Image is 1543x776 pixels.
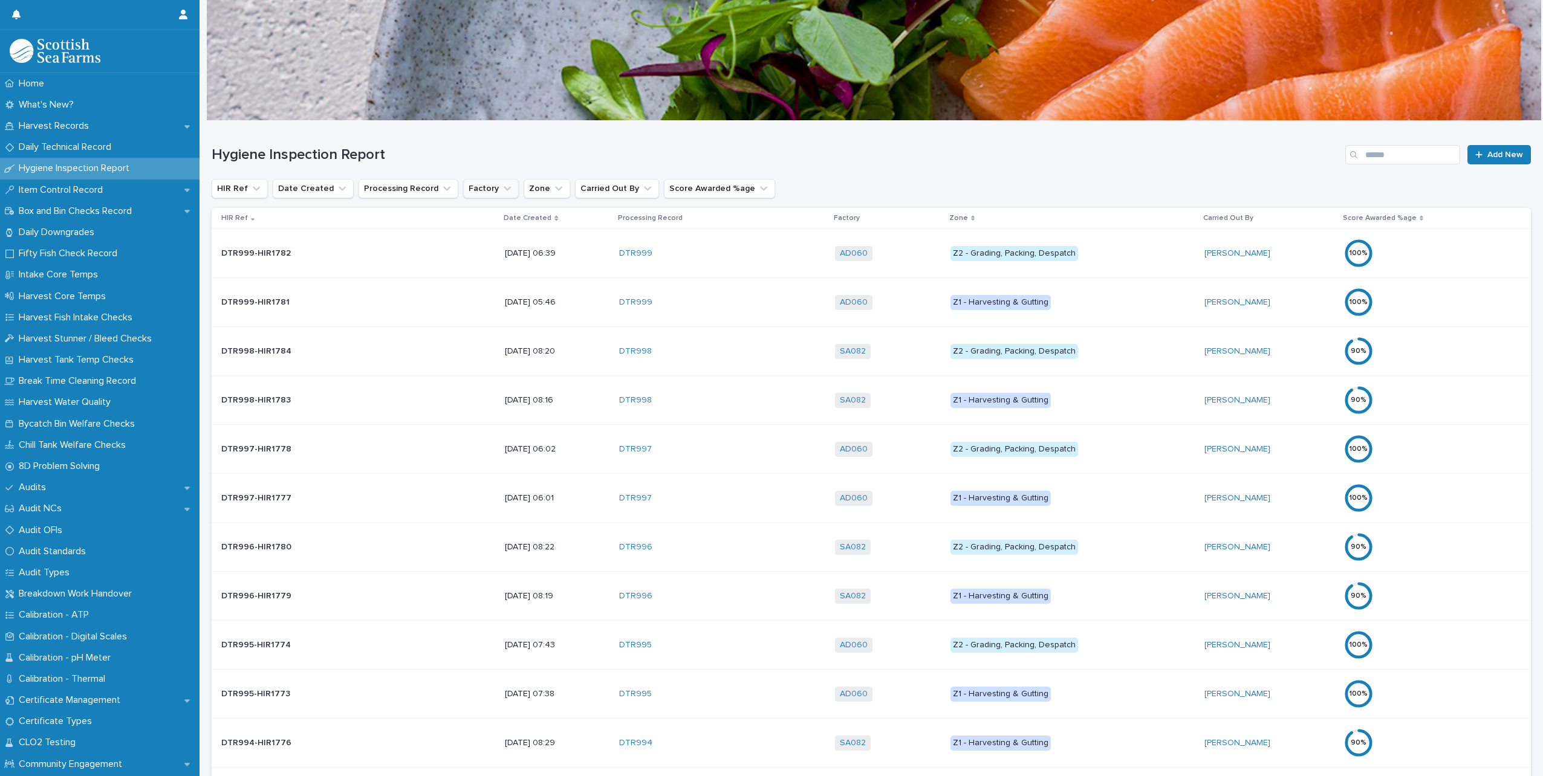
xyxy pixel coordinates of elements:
div: 100 % [1344,298,1373,306]
a: AD060 [840,297,868,308]
h1: Hygiene Inspection Report [212,146,1340,164]
button: HIR Ref [212,179,268,198]
tr: DTR999-HIR1782DTR999-HIR1782 [DATE] 06:39DTR999 AD060 Z2 - Grading, Packing, Despatch[PERSON_NAME... [212,229,1531,278]
a: [PERSON_NAME] [1204,248,1270,259]
a: [PERSON_NAME] [1204,542,1270,552]
p: Home [14,78,54,89]
p: DTR999-HIR1782 [221,246,293,259]
a: [PERSON_NAME] [1204,395,1270,406]
input: Search [1345,145,1460,164]
p: Audits [14,482,56,493]
tr: DTR995-HIR1774DTR995-HIR1774 [DATE] 07:43DTR995 AD060 Z2 - Grading, Packing, Despatch[PERSON_NAME... [212,621,1531,670]
tr: DTR997-HIR1778DTR997-HIR1778 [DATE] 06:02DTR997 AD060 Z2 - Grading, Packing, Despatch[PERSON_NAME... [212,425,1531,474]
p: Calibration - ATP [14,609,99,621]
p: Harvest Tank Temp Checks [14,354,143,366]
p: Community Engagement [14,758,132,770]
p: Zone [949,212,968,225]
tr: DTR994-HIR1776DTR994-HIR1776 [DATE] 08:29DTR994 SA082 Z1 - Harvesting & Gutting[PERSON_NAME] 90% [212,719,1531,768]
p: Score Awarded %age [1343,212,1417,225]
tr: DTR995-HIR1773DTR995-HIR1773 [DATE] 07:38DTR995 AD060 Z1 - Harvesting & Gutting[PERSON_NAME] 100% [212,670,1531,719]
p: Audit Standards [14,546,96,557]
button: Zone [524,179,570,198]
div: Z2 - Grading, Packing, Despatch [950,442,1078,457]
div: Z1 - Harvesting & Gutting [950,589,1051,604]
div: 100 % [1344,249,1373,257]
a: AD060 [840,640,868,650]
p: Calibration - Thermal [14,673,115,685]
p: Audit NCs [14,503,71,514]
img: mMrefqRFQpe26GRNOUkG [10,39,100,63]
p: Daily Downgrades [14,227,104,238]
button: Processing Record [359,179,458,198]
p: Calibration - pH Meter [14,652,120,664]
a: SA082 [840,591,866,601]
a: DTR997 [619,493,652,503]
p: Fifty Fish Check Record [14,248,127,259]
p: Box and Bin Checks Record [14,205,141,217]
a: SA082 [840,395,866,406]
p: Audit Types [14,567,79,578]
a: [PERSON_NAME] [1204,493,1270,503]
a: SA082 [840,738,866,748]
div: Z2 - Grading, Packing, Despatch [950,344,1078,359]
p: Calibration - Digital Scales [14,631,137,642]
tr: DTR997-HIR1777DTR997-HIR1777 [DATE] 06:01DTR997 AD060 Z1 - Harvesting & Gutting[PERSON_NAME] 100% [212,474,1531,523]
p: Breakdown Work Handover [14,588,141,600]
p: DTR996-HIR1780 [221,540,294,552]
button: Factory [463,179,519,198]
a: [PERSON_NAME] [1204,297,1270,308]
p: DTR995-HIR1774 [221,638,293,650]
p: What's New? [14,99,83,111]
div: Z1 - Harvesting & Gutting [950,393,1051,408]
span: Add New [1487,150,1523,159]
p: DTR995-HIR1773 [221,687,293,699]
p: [DATE] 05:46 [505,297,609,308]
a: DTR999 [619,297,652,308]
a: AD060 [840,493,868,503]
p: Harvest Water Quality [14,396,120,408]
div: Z1 - Harvesting & Gutting [950,491,1051,506]
p: DTR998-HIR1784 [221,344,294,357]
p: [DATE] 07:38 [505,689,609,699]
a: AD060 [840,248,868,259]
tr: DTR996-HIR1779DTR996-HIR1779 [DATE] 08:19DTR996 SA082 Z1 - Harvesting & Gutting[PERSON_NAME] 90% [212,572,1531,621]
div: 100 % [1344,445,1373,453]
a: [PERSON_NAME] [1204,640,1270,650]
div: Z1 - Harvesting & Gutting [950,736,1051,751]
p: [DATE] 06:39 [505,248,609,259]
a: DTR997 [619,444,652,454]
p: Harvest Stunner / Bleed Checks [14,333,161,344]
div: 100 % [1344,641,1373,649]
a: [PERSON_NAME] [1204,591,1270,601]
a: [PERSON_NAME] [1204,689,1270,699]
p: Item Control Record [14,184,112,196]
p: [DATE] 08:29 [505,738,609,748]
p: Hygiene Inspection Report [14,163,139,174]
a: Add New [1467,145,1531,164]
p: Chill Tank Welfare Checks [14,439,135,451]
a: [PERSON_NAME] [1204,346,1270,357]
p: Harvest Fish Intake Checks [14,312,142,323]
div: 90 % [1344,543,1373,551]
a: DTR998 [619,395,652,406]
tr: DTR998-HIR1784DTR998-HIR1784 [DATE] 08:20DTR998 SA082 Z2 - Grading, Packing, Despatch[PERSON_NAME... [212,327,1531,376]
p: [DATE] 08:22 [505,542,609,552]
p: Carried Out By [1203,212,1253,225]
div: 90 % [1344,592,1373,600]
p: Harvest Records [14,120,99,132]
a: SA082 [840,346,866,357]
button: Date Created [273,179,354,198]
a: DTR996 [619,542,652,552]
a: DTR995 [619,689,652,699]
div: 90 % [1344,739,1373,747]
a: DTR996 [619,591,652,601]
div: 100 % [1344,690,1373,698]
a: DTR994 [619,738,652,748]
a: [PERSON_NAME] [1204,738,1270,748]
div: 100 % [1344,494,1373,502]
p: Bycatch Bin Welfare Checks [14,418,145,430]
a: DTR999 [619,248,652,259]
p: [DATE] 08:19 [505,591,609,601]
a: DTR995 [619,640,652,650]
